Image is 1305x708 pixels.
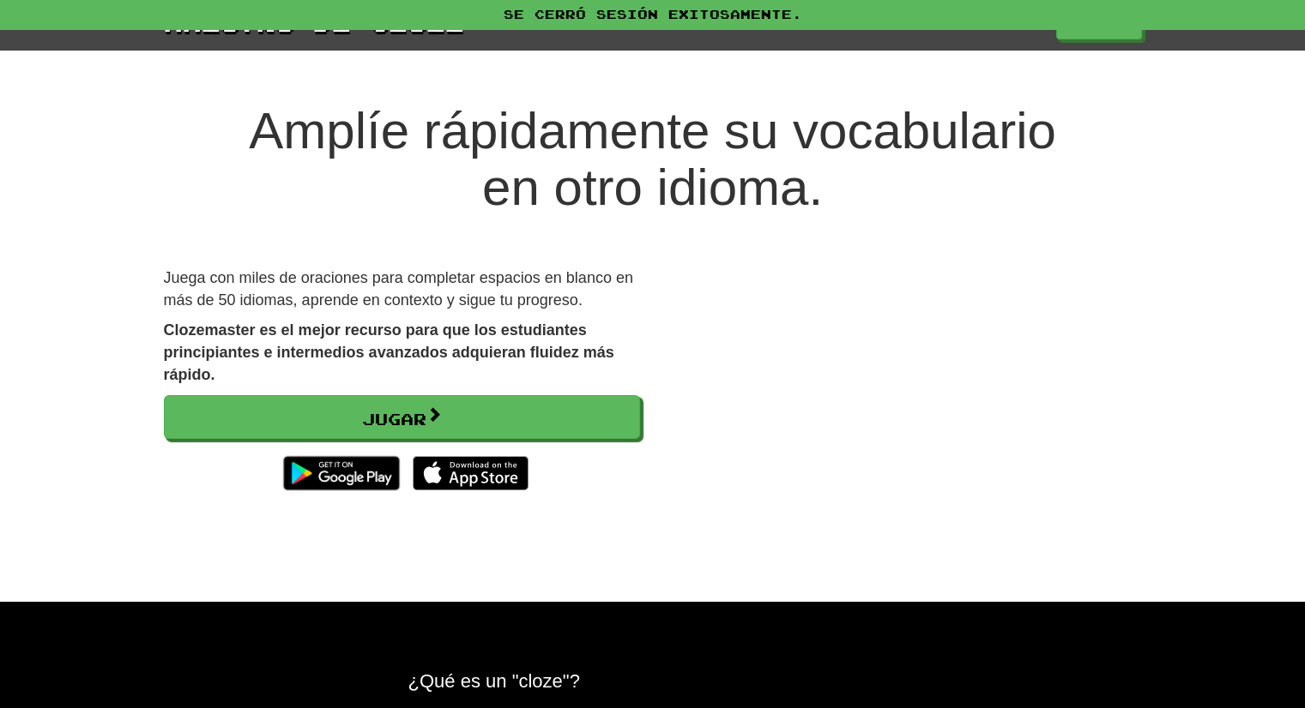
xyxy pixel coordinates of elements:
img: Download_on_the_App_Store_Badge_US-UK_135x40-25178aeef6eb6b83b96f5f2d004eda3bffbb37122de64afbaef7... [413,456,529,490]
img: Consíguelo en Google Play [275,447,408,499]
font: Clozemaster es el mejor recurso para que los estudiantes principiantes e intermedios avanzados ad... [164,321,614,382]
font: ¿Qué es un "cloze"? [408,670,580,692]
a: Jugar [164,395,640,440]
font: Se cerró sesión exitosamente. [504,7,802,21]
font: en otro idioma. [482,159,823,216]
font: Juega con miles de oraciones para completar espacios en blanco en más de 50 idiomas, aprende en c... [164,269,633,309]
font: Jugar [362,410,426,429]
font: Amplíe rápidamente su vocabulario [249,102,1056,159]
